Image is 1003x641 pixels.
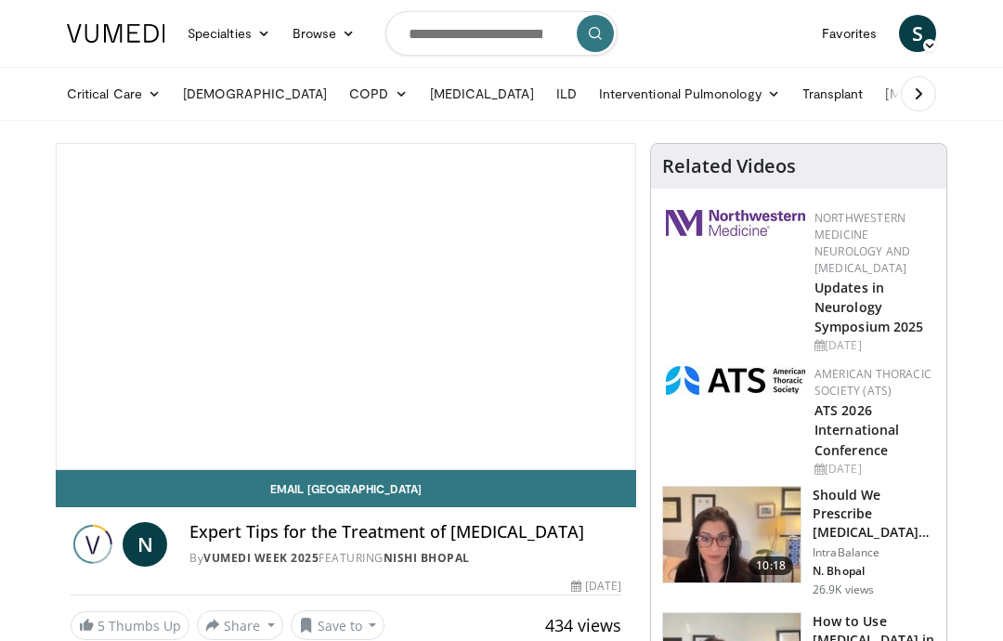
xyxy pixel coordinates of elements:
button: Share [197,610,283,640]
a: Updates in Neurology Symposium 2025 [814,279,923,335]
h4: Expert Tips for the Treatment of [MEDICAL_DATA] [189,522,621,543]
a: Transplant [791,75,875,112]
a: ILD [545,75,588,112]
a: S [899,15,936,52]
a: Vumedi Week 2025 [203,550,319,566]
span: 5 [98,617,105,634]
a: Critical Care [56,75,172,112]
a: [MEDICAL_DATA] [419,75,545,112]
button: Save to [291,610,385,640]
a: [DEMOGRAPHIC_DATA] [172,75,338,112]
img: f7087805-6d6d-4f4e-b7c8-917543aa9d8d.150x105_q85_crop-smart_upscale.jpg [663,487,801,583]
div: By FEATURING [189,550,621,567]
img: 31f0e357-1e8b-4c70-9a73-47d0d0a8b17d.png.150x105_q85_autocrop_double_scale_upscale_version-0.2.jpg [666,366,805,395]
a: American Thoracic Society (ATS) [814,366,931,399]
a: N [123,522,167,567]
a: 5 Thumbs Up [71,611,189,640]
a: Interventional Pulmonology [588,75,791,112]
a: Specialties [176,15,281,52]
a: Nishi Bhopal [384,550,470,566]
a: 10:18 Should We Prescribe [MEDICAL_DATA] for Sleep? IntraBalance N. Bhopal 26.9K views [662,486,935,597]
input: Search topics, interventions [385,11,618,56]
a: Browse [281,15,367,52]
video-js: Video Player [57,144,635,469]
a: Favorites [811,15,888,52]
img: VuMedi Logo [67,24,165,43]
span: 10:18 [749,556,793,575]
div: [DATE] [814,461,931,477]
a: COPD [338,75,418,112]
img: 2a462fb6-9365-492a-ac79-3166a6f924d8.png.150x105_q85_autocrop_double_scale_upscale_version-0.2.jpg [666,210,805,236]
a: ATS 2026 International Conference [814,401,899,458]
p: 26.9K views [813,582,874,597]
p: N. Bhopal [813,564,935,579]
p: IntraBalance [813,545,935,560]
div: [DATE] [571,578,621,595]
div: [DATE] [814,337,931,354]
h3: Should We Prescribe [MEDICAL_DATA] for Sleep? [813,486,935,542]
h4: Related Videos [662,155,796,177]
span: 434 views [545,614,621,636]
a: Northwestern Medicine Neurology and [MEDICAL_DATA] [814,210,910,276]
img: Vumedi Week 2025 [71,522,115,567]
a: Email [GEOGRAPHIC_DATA] [56,470,636,507]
